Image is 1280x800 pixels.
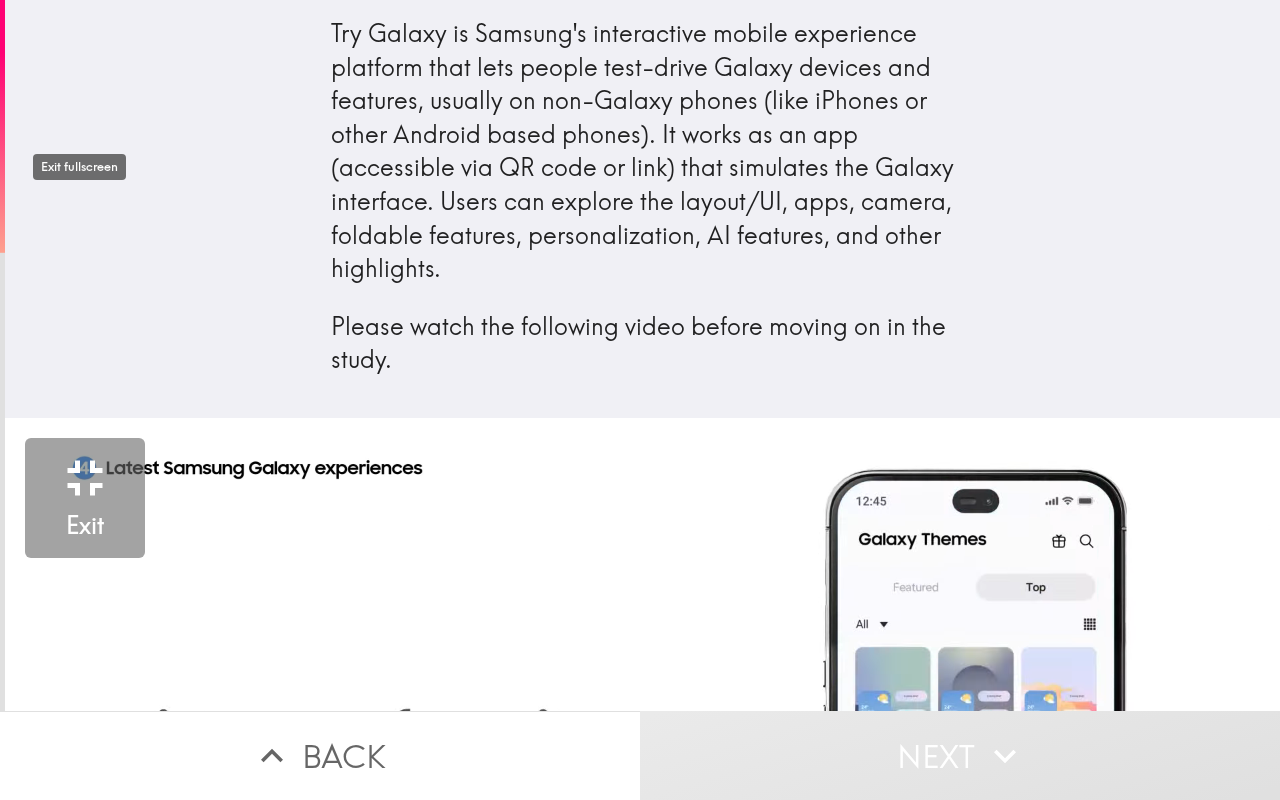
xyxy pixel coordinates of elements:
p: Please watch the following video before moving on in the study. [331,310,955,377]
h5: Exit [66,509,104,543]
button: Exit [25,438,145,558]
div: Try Galaxy is Samsung's interactive mobile experience platform that lets people test-drive Galaxy... [331,17,955,377]
div: 1:39 / 2:49 [1112,428,1265,470]
button: Next [640,711,1280,800]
